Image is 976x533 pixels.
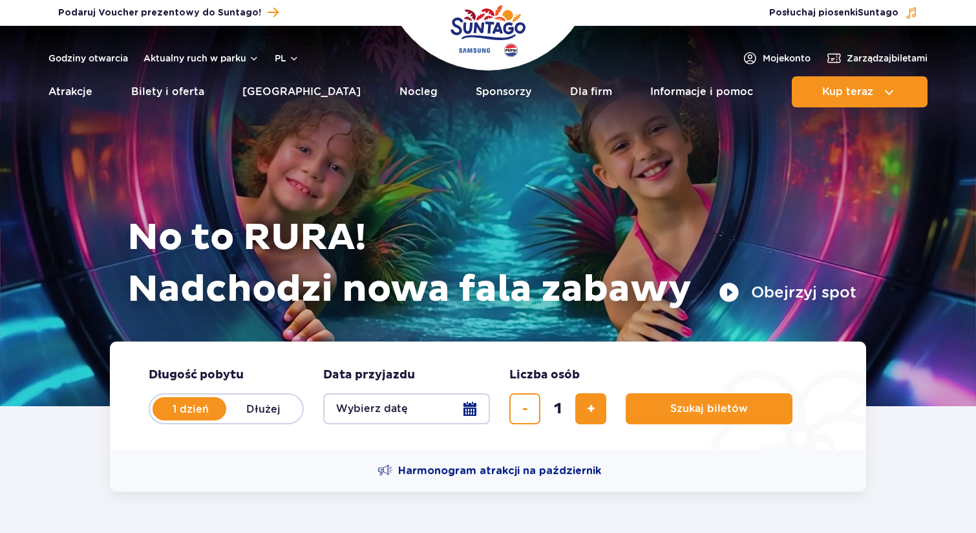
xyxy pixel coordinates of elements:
label: Dłużej [226,395,300,422]
span: Długość pobytu [149,367,244,383]
span: Posłuchaj piosenki [769,6,898,19]
a: Atrakcje [48,76,92,107]
a: Sponsorzy [476,76,531,107]
a: Bilety i oferta [131,76,204,107]
button: Posłuchaj piosenkiSuntago [769,6,918,19]
a: Nocleg [399,76,438,107]
h1: No to RURA! Nadchodzi nowa fala zabawy [127,212,856,316]
button: Aktualny ruch w parku [143,53,259,63]
span: Harmonogram atrakcji na październik [398,464,601,478]
a: Dla firm [570,76,612,107]
button: usuń bilet [509,393,540,424]
button: Szukaj biletów [626,393,792,424]
form: Planowanie wizyty w Park of Poland [110,342,866,450]
a: Zarządzajbiletami [826,50,928,66]
a: Mojekonto [742,50,811,66]
span: Liczba osób [509,367,580,383]
button: Obejrzyj spot [719,282,856,303]
a: Godziny otwarcia [48,52,128,65]
a: Harmonogram atrakcji na październik [377,463,601,479]
span: Data przyjazdu [323,367,415,383]
input: liczba biletów [542,393,573,424]
button: Wybierz datę [323,393,490,424]
button: pl [275,52,299,65]
span: Szukaj biletów [670,403,748,415]
a: Informacje i pomoc [650,76,753,107]
label: 1 dzień [154,395,228,422]
span: Kup teraz [822,86,873,98]
a: Podaruj Voucher prezentowy do Suntago! [58,4,279,21]
span: Zarządzaj biletami [847,52,928,65]
span: Podaruj Voucher prezentowy do Suntago! [58,6,261,19]
button: dodaj bilet [575,393,606,424]
a: [GEOGRAPHIC_DATA] [242,76,361,107]
span: Moje konto [763,52,811,65]
button: Kup teraz [792,76,928,107]
span: Suntago [858,8,898,17]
